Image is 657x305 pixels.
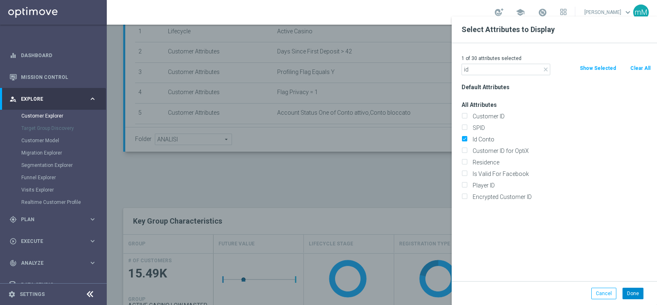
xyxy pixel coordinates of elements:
p: 1 of 30 attributes selected [462,55,651,62]
label: Residence [470,159,651,166]
span: Execute [21,239,89,244]
div: Customer Explorer [21,110,106,122]
label: Customer ID [470,113,651,120]
button: Done [623,288,643,299]
div: Funnel Explorer [21,171,106,184]
input: Search [462,64,550,75]
a: Customer Model [21,137,85,144]
a: Visits Explorer [21,187,85,193]
i: settings [8,291,16,298]
div: Plan [9,216,89,223]
label: SPID [470,124,651,132]
label: Id Conto [470,136,651,143]
i: keyboard_arrow_right [89,215,96,223]
a: Realtime Customer Profile [21,199,85,206]
button: Data Studio keyboard_arrow_right [9,282,97,288]
i: close [542,66,549,73]
i: track_changes [9,259,17,267]
a: Dashboard [21,44,96,66]
div: Dashboard [9,44,96,66]
h3: All Attributes [462,101,651,109]
a: Customer Explorer [21,113,85,119]
div: Analyze [9,259,89,267]
div: Realtime Customer Profile [21,196,106,208]
button: Show Selected [579,64,617,73]
i: keyboard_arrow_right [89,95,96,103]
i: keyboard_arrow_right [89,281,96,289]
i: keyboard_arrow_right [89,259,96,267]
span: Analyze [21,261,89,266]
div: Customer Model [21,134,106,147]
button: Mission Control [9,74,97,81]
label: Encrypted Customer ID [470,193,651,201]
label: Customer ID for OptiX [470,147,651,155]
div: Target Group Discovery [21,122,106,134]
label: Player ID [470,182,651,189]
span: school [516,8,525,17]
button: Cancel [591,288,616,299]
i: person_search [9,95,17,103]
h2: Select Attributes to Display [462,25,647,35]
h3: Default Attributes [462,83,651,91]
div: Visits Explorer [21,184,106,196]
div: Execute [9,238,89,245]
div: Migration Explorer [21,147,106,159]
button: play_circle_outline Execute keyboard_arrow_right [9,238,97,245]
button: Clear All [629,64,651,73]
button: equalizer Dashboard [9,52,97,59]
div: mM [633,5,649,20]
a: Segmentation Explorer [21,162,85,169]
a: Funnel Explorer [21,174,85,181]
span: Data Studio [21,282,89,287]
a: Settings [20,292,45,297]
span: Plan [21,217,89,222]
span: Explore [21,97,89,102]
i: play_circle_outline [9,238,17,245]
button: track_changes Analyze keyboard_arrow_right [9,260,97,266]
i: gps_fixed [9,216,17,223]
a: Migration Explorer [21,150,85,156]
button: person_search Explore keyboard_arrow_right [9,96,97,102]
div: Data Studio [9,281,89,289]
div: Segmentation Explorer [21,159,106,171]
a: [PERSON_NAME]keyboard_arrow_down [583,6,633,18]
span: keyboard_arrow_down [623,8,632,17]
button: gps_fixed Plan keyboard_arrow_right [9,216,97,223]
div: Mission Control [9,66,96,88]
i: equalizer [9,52,17,59]
div: Explore [9,95,89,103]
a: Mission Control [21,66,96,88]
i: keyboard_arrow_right [89,237,96,245]
label: Is Valid For Facebook [470,170,651,178]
